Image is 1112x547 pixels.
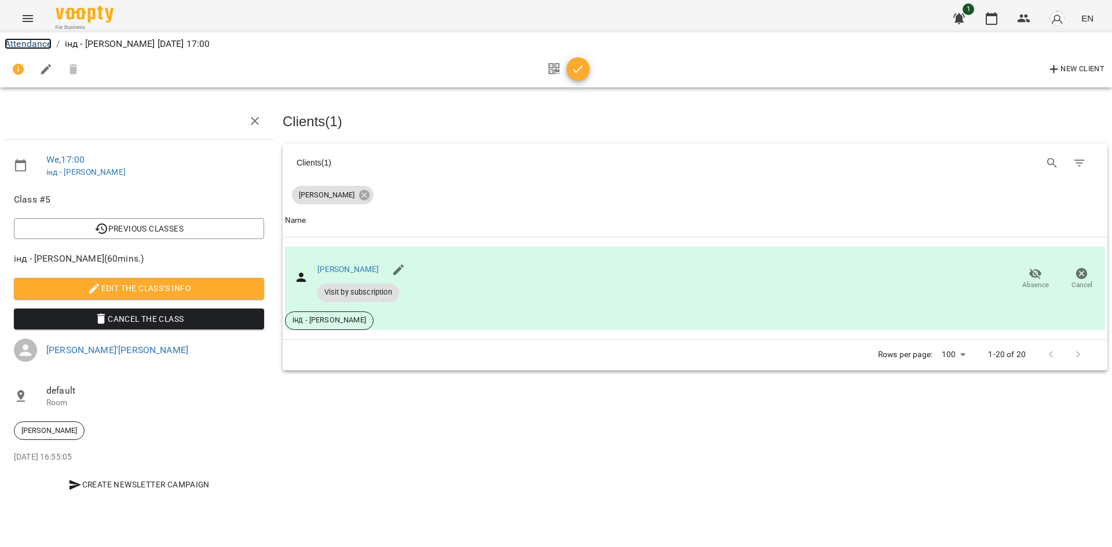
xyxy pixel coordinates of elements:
[283,144,1107,181] div: Table Toolbar
[317,265,379,274] a: [PERSON_NAME]
[23,312,255,326] span: Cancel the class
[5,38,52,49] a: Attendance
[46,397,264,409] p: Room
[1038,149,1066,177] button: Search
[285,214,1105,227] span: Name
[14,425,84,436] span: [PERSON_NAME]
[14,309,264,329] button: Cancel the class
[1059,263,1105,295] button: Cancel
[292,186,374,204] div: [PERSON_NAME]
[65,37,210,51] p: інд - [PERSON_NAME] [DATE] 17:00
[14,278,264,299] button: Edit the class's Info
[1081,12,1093,24] span: EN
[285,214,306,227] div: Name
[1071,280,1092,290] span: Cancel
[56,24,114,31] span: For Business
[963,3,974,15] span: 1
[14,5,42,32] button: Menu
[988,349,1025,361] p: 1-20 of 20
[937,346,970,363] div: 100
[1044,60,1107,79] button: New Client
[1047,63,1104,76] span: New Client
[23,281,255,295] span: Edit the class's Info
[1066,149,1093,177] button: Filter
[14,218,264,239] button: Previous Classes
[283,114,1107,129] h3: Clients ( 1 )
[46,154,85,165] a: We , 17:00
[56,37,60,51] li: /
[46,384,264,398] span: default
[285,214,306,227] div: Sort
[1077,8,1098,29] button: EN
[292,190,361,200] span: [PERSON_NAME]
[14,193,264,207] span: Class #5
[14,451,264,463] p: [DATE] 16:55:05
[14,421,85,440] div: [PERSON_NAME]
[878,349,932,361] p: Rows per page:
[14,252,264,266] span: інд - [PERSON_NAME] ( 60 mins. )
[23,222,255,236] span: Previous Classes
[297,157,685,168] div: Clients ( 1 )
[286,315,373,325] span: інд - [PERSON_NAME]
[14,474,264,495] button: Create Newsletter Campaign
[46,167,126,177] a: інд - [PERSON_NAME]
[19,478,259,491] span: Create Newsletter Campaign
[1012,263,1059,295] button: Absence
[56,6,114,23] img: Voopty Logo
[1049,10,1065,27] img: avatar_s.png
[5,37,1107,51] nav: breadcrumb
[46,344,188,355] a: [PERSON_NAME]'[PERSON_NAME]
[317,287,399,298] span: Visit by subscription
[1022,280,1049,290] span: Absence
